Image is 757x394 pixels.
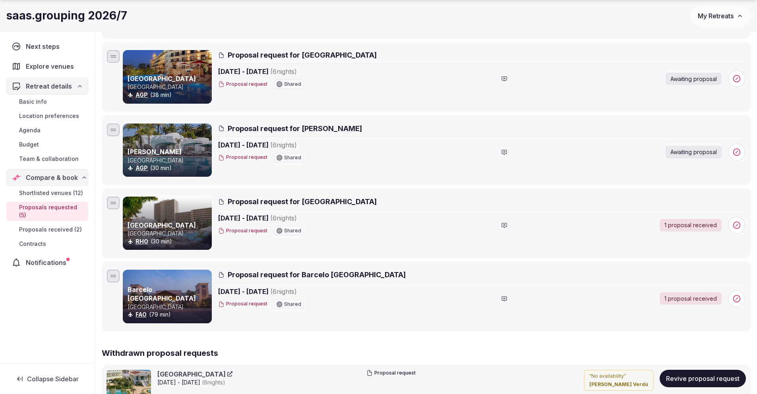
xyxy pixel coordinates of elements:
span: Agenda [19,126,41,134]
p: “ No availability ” [589,373,648,380]
span: Proposals requested (5) [19,203,85,219]
a: Proposals received (2) [6,224,88,235]
span: ( 6 night s ) [270,141,297,149]
span: My Retreats [698,12,734,20]
a: AGP [136,91,148,98]
span: Proposals received (2) [19,226,82,234]
a: AGP [136,164,148,171]
span: Next steps [26,42,63,51]
div: (30 min) [128,164,210,172]
p: [GEOGRAPHIC_DATA] [128,230,210,238]
span: Notifications [26,258,70,267]
button: AGP [136,91,148,99]
a: Basic info [6,96,88,107]
span: Proposal request for [GEOGRAPHIC_DATA] [228,197,377,207]
span: ( 6 night s ) [270,214,297,222]
span: Location preferences [19,112,79,120]
span: Contracts [19,240,46,248]
span: Team & collaboration [19,155,79,163]
span: [DATE] - [DATE] [218,213,358,223]
div: (30 min) [128,238,210,245]
span: [DATE] - [DATE] [218,287,358,296]
button: RHO [136,238,148,245]
a: Shortlisted venues (12) [6,187,88,199]
a: Location preferences [6,110,88,122]
p: [GEOGRAPHIC_DATA] [128,303,210,311]
span: Retreat details [26,81,72,91]
span: Proposal request for [GEOGRAPHIC_DATA] [228,50,377,60]
div: (79 min) [128,311,210,319]
button: Proposal request [218,81,267,88]
button: Proposal request [218,154,267,161]
a: [GEOGRAPHIC_DATA] [128,75,196,83]
button: Revive proposal request [660,370,746,387]
span: ( 6 night s ) [202,379,225,386]
h1: saas.grouping 2026/7 [6,8,127,23]
p: [GEOGRAPHIC_DATA] [128,156,210,164]
span: Shared [284,155,301,160]
span: [DATE] - [DATE] [218,67,358,76]
div: Awaiting proposal [666,146,722,158]
span: Shared [284,82,301,87]
button: Collapse Sidebar [6,370,88,388]
a: Agenda [6,125,88,136]
span: Explore venues [26,62,77,71]
a: Proposals requested (5) [6,202,88,221]
a: Next steps [6,38,88,55]
span: Proposal request for Barcelo [GEOGRAPHIC_DATA] [228,270,406,280]
button: AGP [136,164,148,172]
span: Shortlisted venues (12) [19,189,83,197]
a: Explore venues [6,58,88,75]
a: Notifications [6,254,88,271]
a: [GEOGRAPHIC_DATA] [157,370,232,379]
a: [PERSON_NAME] [128,148,182,156]
h2: Withdrawn proposal requests [102,348,751,359]
span: Collapse Sidebar [27,375,79,383]
span: ( 6 night s ) [270,288,297,295]
a: Barcelo [GEOGRAPHIC_DATA] [128,286,196,302]
span: Shared [284,228,301,233]
a: 1 proposal received [660,219,722,232]
span: [DATE] - [DATE] [218,140,358,150]
span: ( 6 night s ) [270,68,297,75]
cite: [PERSON_NAME] Verdú [589,381,648,388]
span: Proposal request for [PERSON_NAME] [228,124,362,133]
span: Shared [284,302,301,307]
button: Proposal request [218,228,267,234]
div: (38 min) [128,91,210,99]
a: [GEOGRAPHIC_DATA] [128,221,196,229]
a: RHO [136,238,148,245]
span: Budget [19,141,39,149]
div: Awaiting proposal [666,73,722,85]
button: My Retreats [690,6,751,26]
span: [DATE] - [DATE] [157,379,232,386]
a: Budget [6,139,88,150]
button: Proposal request [218,301,267,307]
button: Proposal request [366,370,416,377]
span: Compare & book [26,173,78,182]
a: Team & collaboration [6,153,88,164]
a: FAO [136,311,147,318]
button: FAO [136,311,147,319]
p: [GEOGRAPHIC_DATA] [128,83,210,91]
a: 1 proposal received [660,292,722,305]
span: Basic info [19,98,47,106]
a: Contracts [6,238,88,249]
